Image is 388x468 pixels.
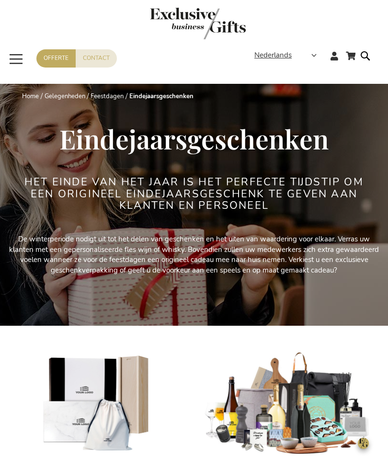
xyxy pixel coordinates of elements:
a: Offerte [36,49,76,67]
a: store logo [8,8,388,42]
a: Gelegenheden [45,92,85,101]
p: De winterperiode nodigt uit tot het delen van geschenken en het uiten van waardering voor elkaar.... [8,234,380,275]
img: cadeau_personeel_medewerkers-kerst_1 [204,352,371,456]
a: Home [22,92,39,101]
a: Contact [76,49,117,67]
strong: Eindejaarsgeschenken [129,92,194,101]
img: Personalised_gifts [17,352,184,456]
span: Eindejaarsgeschenken [59,121,329,156]
span: Nederlands [254,50,292,61]
img: Exclusive Business gifts logo [150,8,246,39]
h2: Het einde van het jaar is het perfecte tijdstip om een origineel eindejaarsgeschenk te geven aan ... [14,176,374,211]
a: Feestdagen [91,92,124,101]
